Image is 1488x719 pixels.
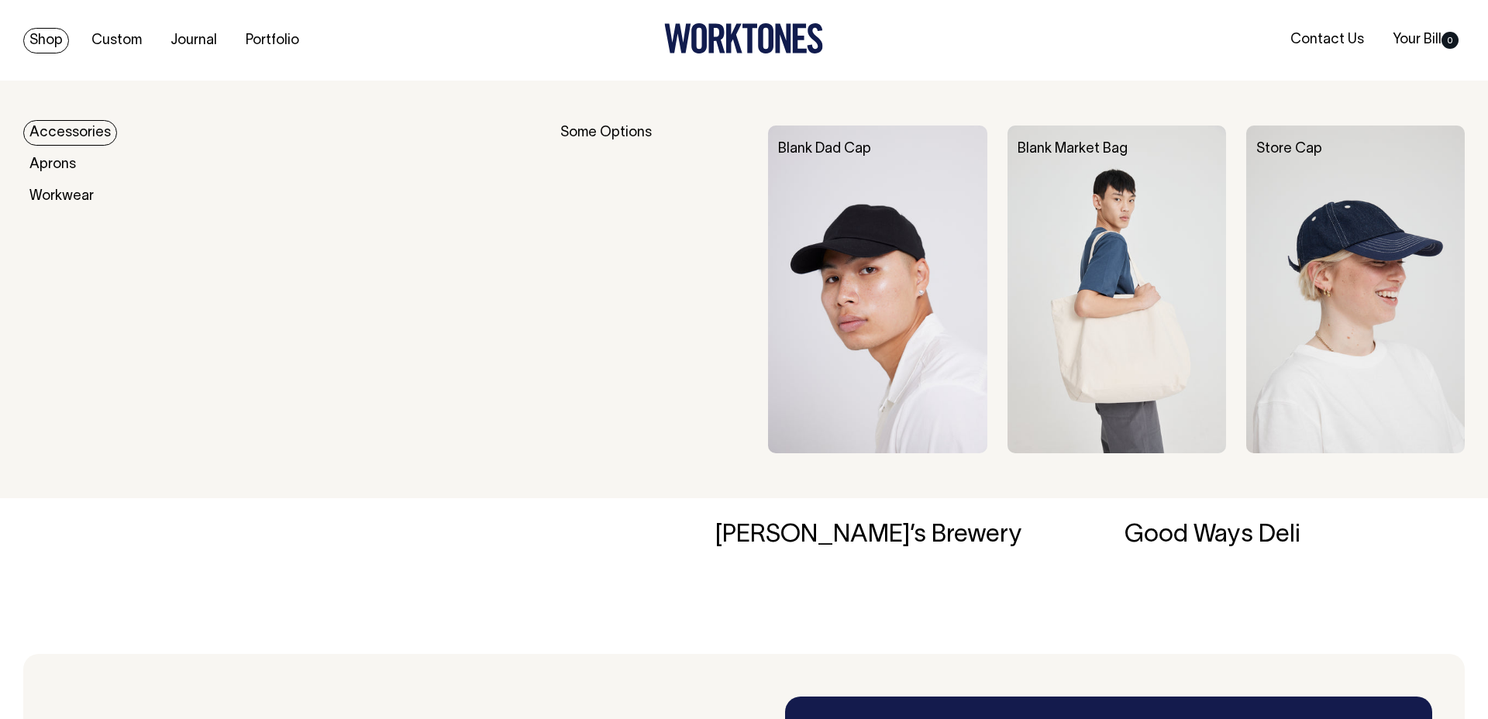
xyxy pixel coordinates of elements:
[85,28,148,53] a: Custom
[239,28,305,53] a: Portfolio
[1284,27,1370,53] a: Contact Us
[23,120,117,146] a: Accessories
[23,184,100,209] a: Workwear
[23,152,82,177] a: Aprons
[164,28,223,53] a: Journal
[1441,32,1459,49] span: 0
[1246,126,1465,453] img: Store Cap
[1386,27,1465,53] a: Your Bill0
[778,143,871,156] a: Blank Dad Cap
[560,126,748,453] div: Some Options
[1256,143,1322,156] a: Store Cap
[1007,126,1226,453] img: Blank Market Bag
[768,126,987,453] img: Blank Dad Cap
[23,28,69,53] a: Shop
[1125,510,1465,561] div: Good Ways Deli
[1018,143,1128,156] a: Blank Market Bag
[715,510,1056,561] div: [PERSON_NAME]’s Brewery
